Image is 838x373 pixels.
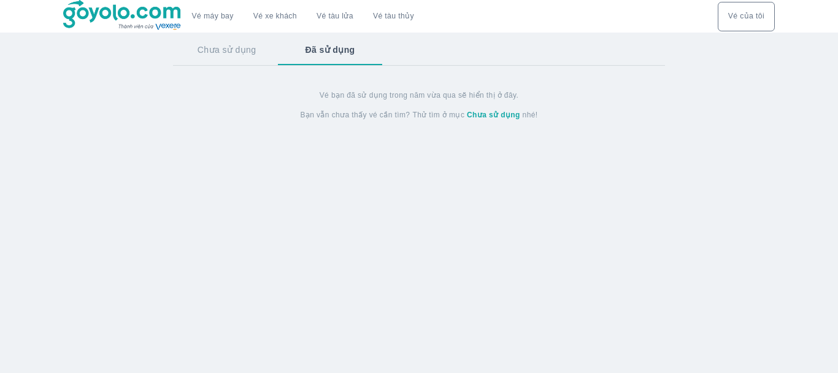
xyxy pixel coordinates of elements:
[320,90,519,100] span: Vé bạn đã sử dụng trong năm vừa qua sẽ hiển thị ở đây.
[467,111,520,119] strong: Chưa sử dụng
[192,12,234,21] a: Vé máy bay
[412,110,537,120] span: Thử tìm ở mục nhé!
[300,110,410,120] span: Bạn vẫn chưa thấy vé cần tìm?
[280,34,379,66] button: Đã sử dụng
[173,34,665,66] div: basic tabs example
[363,2,424,31] button: Vé tàu thủy
[253,12,297,21] a: Vé xe khách
[718,2,775,31] div: choose transportation mode
[307,2,363,31] a: Vé tàu lửa
[173,34,281,66] button: Chưa sử dụng
[182,2,424,31] div: choose transportation mode
[718,2,775,31] button: Vé của tôi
